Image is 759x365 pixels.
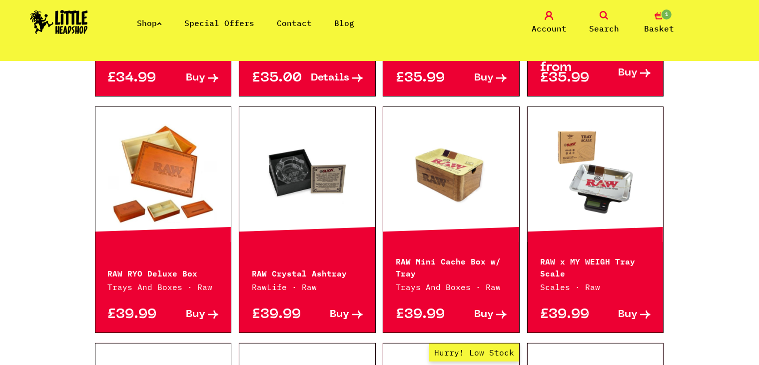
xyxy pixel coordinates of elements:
[596,309,651,320] a: Buy
[451,309,507,320] a: Buy
[252,266,363,278] p: RAW Crystal Ashtray
[184,18,254,28] a: Special Offers
[307,309,363,320] a: Buy
[163,309,218,320] a: Buy
[396,281,507,293] p: Trays And Boxes · Raw
[108,281,219,293] p: Trays And Boxes · Raw
[186,309,205,320] span: Buy
[661,8,673,20] span: 1
[108,73,163,83] p: £34.99
[108,309,163,320] p: £39.99
[396,254,507,278] p: RAW Mini Cache Box w/ Tray
[163,73,218,83] a: Buy
[334,18,354,28] a: Blog
[307,73,363,83] a: Details
[540,281,651,293] p: Scales · Raw
[579,11,629,34] a: Search
[618,309,638,320] span: Buy
[252,281,363,293] p: RawLife · Raw
[474,73,494,83] span: Buy
[540,309,596,320] p: £39.99
[589,22,619,34] span: Search
[137,18,162,28] a: Shop
[634,11,684,34] a: 1 Basket
[451,73,507,83] a: Buy
[474,309,494,320] span: Buy
[330,309,350,320] span: Buy
[277,18,312,28] a: Contact
[540,62,596,83] p: from £35.99
[644,22,674,34] span: Basket
[252,309,307,320] p: £39.99
[596,62,651,83] a: Buy
[618,68,638,78] span: Buy
[252,73,307,83] p: £35.00
[532,22,567,34] span: Account
[30,10,88,34] img: Little Head Shop Logo
[108,266,219,278] p: RAW RYO Deluxe Box
[429,343,519,361] span: Hurry! Low Stock
[396,73,451,83] p: £35.99
[396,309,451,320] p: £39.99
[540,254,651,278] p: RAW x MY WEIGH Tray Scale
[311,73,350,83] span: Details
[186,73,205,83] span: Buy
